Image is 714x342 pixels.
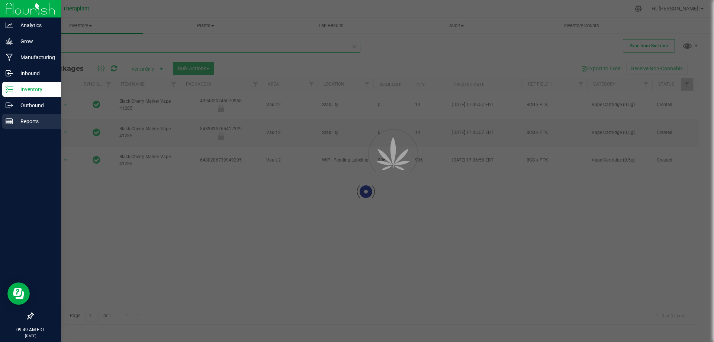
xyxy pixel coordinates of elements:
[13,69,58,78] p: Inbound
[6,38,13,45] inline-svg: Grow
[3,326,58,333] p: 09:49 AM EDT
[6,86,13,93] inline-svg: Inventory
[13,117,58,126] p: Reports
[7,282,30,305] iframe: Resource center
[13,101,58,110] p: Outbound
[3,333,58,339] p: [DATE]
[6,118,13,125] inline-svg: Reports
[6,54,13,61] inline-svg: Manufacturing
[6,22,13,29] inline-svg: Analytics
[13,85,58,94] p: Inventory
[13,37,58,46] p: Grow
[6,102,13,109] inline-svg: Outbound
[13,53,58,62] p: Manufacturing
[13,21,58,30] p: Analytics
[6,70,13,77] inline-svg: Inbound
